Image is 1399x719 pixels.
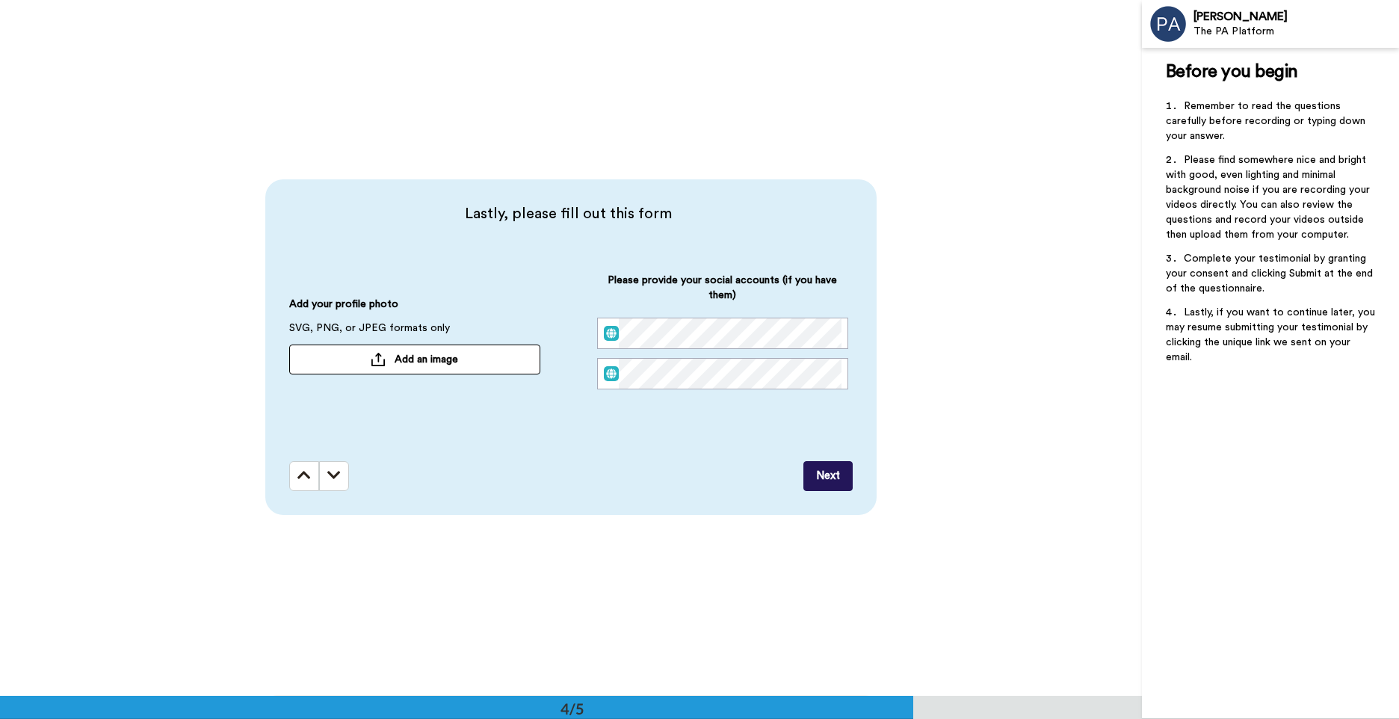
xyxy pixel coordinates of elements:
span: Lastly, if you want to continue later, you may resume submitting your testimonial by clicking the... [1166,307,1378,362]
span: Lastly, please fill out this form [289,203,848,224]
span: Please provide your social accounts (if you have them) [597,273,848,318]
span: Add your profile photo [289,297,398,321]
img: Profile Image [1150,6,1186,42]
img: web.svg [604,366,619,381]
button: Next [803,461,853,491]
span: Please find somewhere nice and bright with good, even lighting and minimal background noise if yo... [1166,155,1373,240]
span: Complete your testimonial by granting your consent and clicking Submit at the end of the question... [1166,253,1376,294]
span: Remember to read the questions carefully before recording or typing down your answer. [1166,101,1368,141]
span: SVG, PNG, or JPEG formats only [289,321,450,345]
div: [PERSON_NAME] [1193,10,1398,24]
span: Before you begin [1166,63,1298,81]
div: The PA Platform [1193,25,1398,38]
button: Add an image [289,345,540,374]
div: 4/5 [537,698,608,719]
span: Add an image [395,352,458,367]
img: web.svg [604,326,619,341]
